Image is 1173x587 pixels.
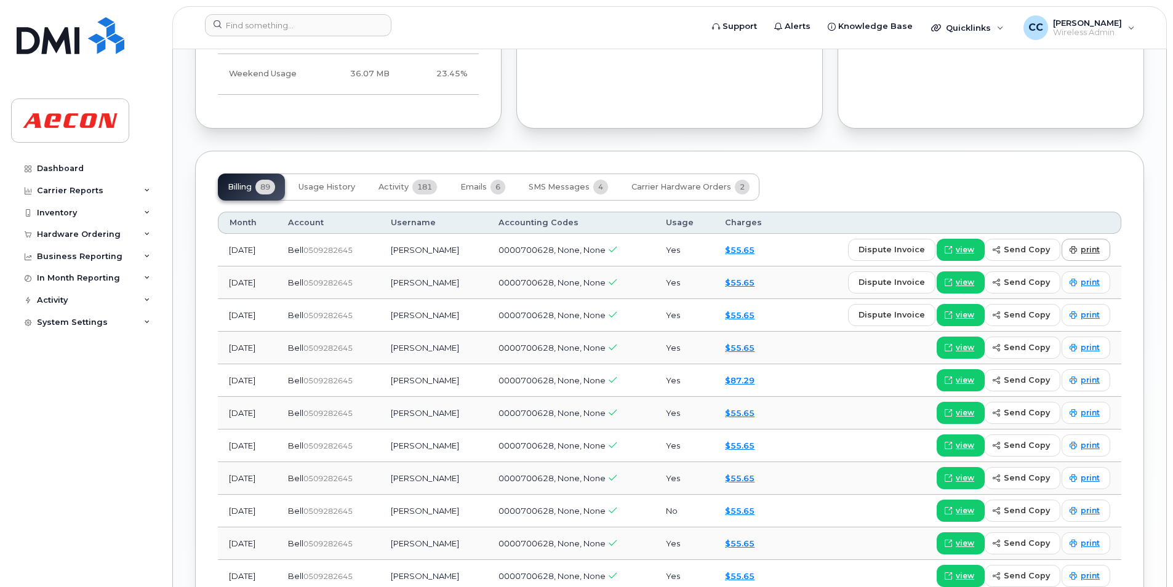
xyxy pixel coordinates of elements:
span: Emails [460,182,487,192]
a: print [1062,239,1110,261]
span: view [956,375,974,386]
button: send copy [985,271,1060,293]
th: Account [277,212,380,234]
span: 181 [412,180,437,194]
span: 2 [735,180,750,194]
a: $55.65 [725,506,755,516]
td: 23.45% [401,54,479,94]
a: view [937,369,985,391]
a: view [937,565,985,587]
span: print [1081,538,1100,549]
td: [DATE] [218,462,277,495]
span: 0509282645 [303,376,353,385]
td: [DATE] [218,397,277,429]
td: [PERSON_NAME] [380,397,487,429]
span: Bell [288,538,303,548]
a: print [1062,467,1110,489]
span: print [1081,244,1100,255]
span: view [956,244,974,255]
span: print [1081,570,1100,581]
td: [PERSON_NAME] [380,495,487,527]
td: Yes [655,429,714,462]
a: print [1062,337,1110,359]
tr: Friday from 6:00pm to Monday 8:00am [218,54,479,94]
td: No [655,495,714,527]
a: print [1062,500,1110,522]
td: 36.07 MB [314,54,401,94]
span: send copy [1004,341,1050,353]
span: send copy [1004,537,1050,549]
span: Bell [288,278,303,287]
td: [PERSON_NAME] [380,332,487,364]
span: dispute invoice [859,276,925,288]
span: view [956,407,974,418]
span: 0509282645 [303,409,353,418]
span: 0000700628, None, None [498,506,606,516]
span: Bell [288,441,303,450]
span: CC [1028,20,1043,35]
td: [PERSON_NAME] [380,429,487,462]
button: send copy [985,337,1060,359]
span: dispute invoice [859,244,925,255]
span: send copy [1004,374,1050,386]
span: send copy [1004,276,1050,288]
span: 0509282645 [303,539,353,548]
span: send copy [1004,407,1050,418]
td: [DATE] [218,495,277,527]
div: Quicklinks [923,15,1012,40]
a: Alerts [766,14,819,39]
td: [DATE] [218,527,277,560]
th: Usage [655,212,714,234]
span: 0000700628, None, None [498,310,606,320]
span: print [1081,309,1100,321]
span: 0509282645 [303,441,353,450]
span: SMS Messages [529,182,590,192]
td: Yes [655,266,714,299]
span: view [956,342,974,353]
a: $87.29 [725,375,755,385]
span: Bell [288,343,303,353]
span: send copy [1004,570,1050,581]
span: 0509282645 [303,311,353,320]
td: Yes [655,527,714,560]
span: dispute invoice [859,309,925,321]
span: send copy [1004,244,1050,255]
button: dispute invoice [848,304,935,326]
td: Yes [655,332,714,364]
span: 0000700628, None, None [498,571,606,581]
span: Knowledge Base [838,20,913,33]
a: $55.65 [725,278,755,287]
a: view [937,402,985,424]
input: Find something... [205,14,391,36]
a: print [1062,565,1110,587]
a: view [937,239,985,261]
span: print [1081,407,1100,418]
a: print [1062,271,1110,293]
span: print [1081,473,1100,484]
a: $55.65 [725,343,755,353]
span: 0000700628, None, None [498,375,606,385]
span: Bell [288,473,303,483]
td: [DATE] [218,299,277,332]
a: view [937,532,985,554]
a: view [937,434,985,457]
span: 4 [593,180,608,194]
span: view [956,277,974,288]
span: view [956,309,974,321]
td: [DATE] [218,234,277,266]
td: Yes [655,299,714,332]
a: $55.65 [725,538,755,548]
span: Usage History [298,182,355,192]
a: Support [703,14,766,39]
span: 0509282645 [303,278,353,287]
span: Support [723,20,757,33]
span: print [1081,505,1100,516]
button: send copy [985,500,1060,522]
button: dispute invoice [848,239,935,261]
span: view [956,538,974,549]
button: dispute invoice [848,271,935,293]
span: 0000700628, None, None [498,278,606,287]
span: 6 [490,180,505,194]
th: Accounting Codes [487,212,655,234]
button: send copy [985,402,1060,424]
